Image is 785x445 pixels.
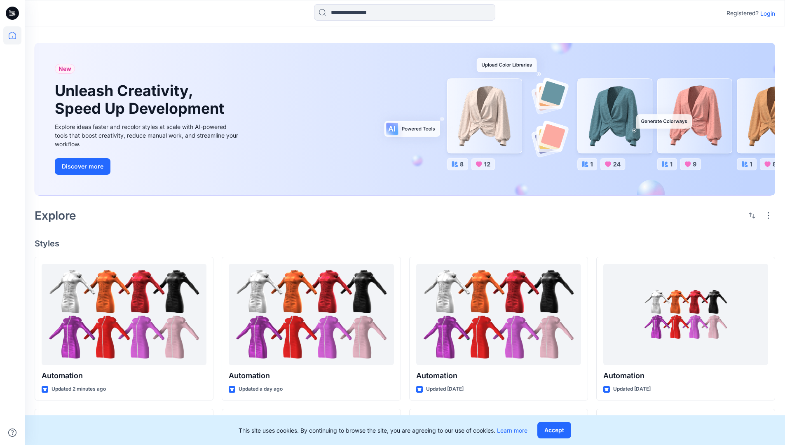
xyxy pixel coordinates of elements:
[239,426,527,435] p: This site uses cookies. By continuing to browse the site, you are agreeing to our use of cookies.
[760,9,775,18] p: Login
[35,209,76,222] h2: Explore
[603,264,768,365] a: Automation
[55,82,228,117] h1: Unleash Creativity, Speed Up Development
[497,427,527,434] a: Learn more
[55,158,240,175] a: Discover more
[55,122,240,148] div: Explore ideas faster and recolor styles at scale with AI-powered tools that boost creativity, red...
[59,64,71,74] span: New
[229,264,394,365] a: Automation
[613,385,651,393] p: Updated [DATE]
[603,370,768,382] p: Automation
[426,385,464,393] p: Updated [DATE]
[726,8,759,18] p: Registered?
[42,264,206,365] a: Automation
[35,239,775,248] h4: Styles
[416,264,581,365] a: Automation
[229,370,394,382] p: Automation
[537,422,571,438] button: Accept
[239,385,283,393] p: Updated a day ago
[42,370,206,382] p: Automation
[52,385,106,393] p: Updated 2 minutes ago
[416,370,581,382] p: Automation
[55,158,110,175] button: Discover more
